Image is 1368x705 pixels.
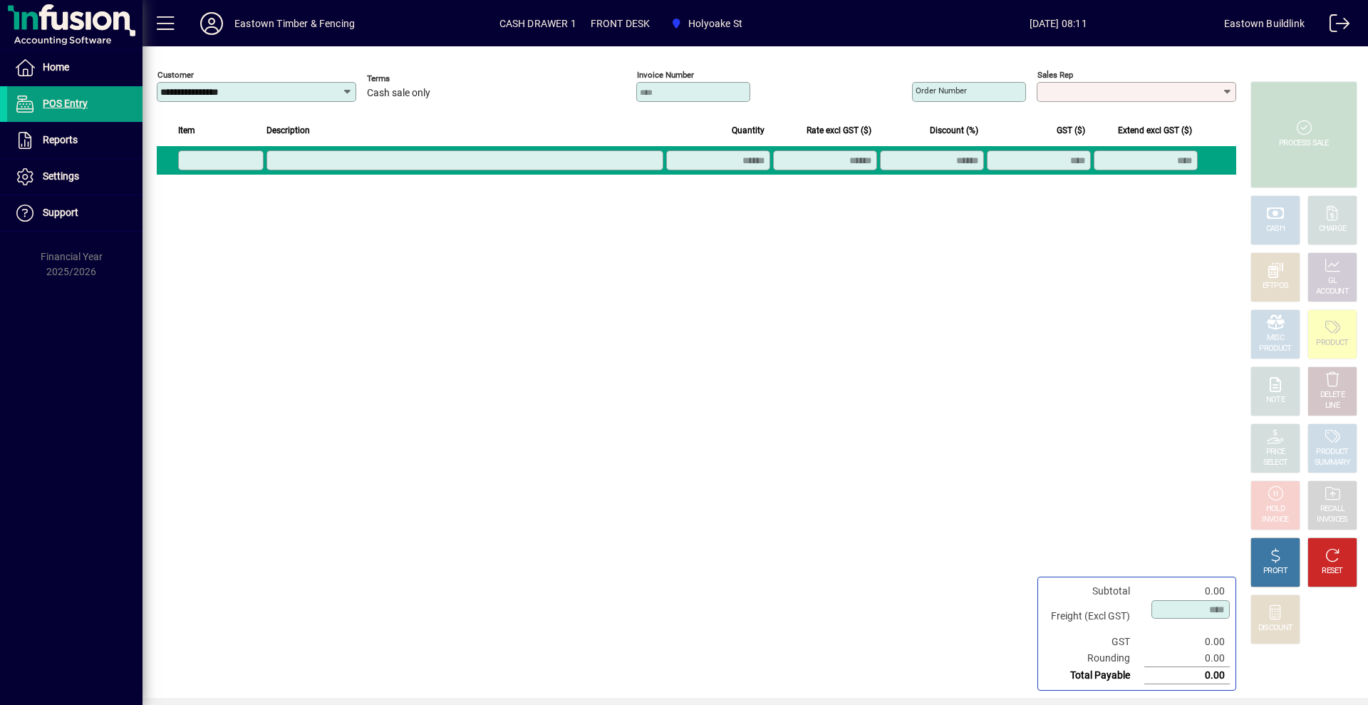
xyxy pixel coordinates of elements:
span: FRONT DESK [591,12,651,35]
mat-label: Sales rep [1037,70,1073,80]
div: PRODUCT [1259,344,1291,354]
a: Support [7,195,142,231]
a: Home [7,50,142,86]
td: 0.00 [1144,634,1230,650]
div: ACCOUNT [1316,287,1349,297]
div: Eastown Timber & Fencing [234,12,355,35]
span: GST ($) [1057,123,1085,138]
span: Holyoake St [665,11,748,36]
div: RECALL [1320,504,1345,515]
div: GL [1328,276,1337,287]
span: Extend excl GST ($) [1118,123,1192,138]
div: INVOICE [1262,515,1288,525]
div: Eastown Buildlink [1224,12,1305,35]
span: POS Entry [43,98,88,109]
span: Home [43,61,69,73]
span: Description [266,123,310,138]
td: Rounding [1044,650,1144,667]
td: 0.00 [1144,583,1230,599]
div: DELETE [1320,390,1344,401]
span: Rate excl GST ($) [807,123,871,138]
span: Reports [43,134,78,145]
div: CASH [1266,224,1285,235]
div: PRODUCT [1316,447,1348,458]
span: Cash sale only [367,88,430,99]
a: Reports [7,123,142,158]
div: INVOICES [1317,515,1347,525]
div: MISC [1267,333,1284,344]
td: 0.00 [1144,650,1230,667]
div: SUMMARY [1315,458,1350,468]
div: CHARGE [1319,224,1347,235]
td: GST [1044,634,1144,650]
td: Total Payable [1044,667,1144,684]
div: DISCOUNT [1258,623,1292,634]
mat-label: Order number [916,86,967,96]
div: PRODUCT [1316,338,1348,349]
span: Support [43,207,78,218]
span: Holyoake St [688,12,742,35]
td: 0.00 [1144,667,1230,684]
button: Profile [189,11,234,36]
span: Item [178,123,195,138]
span: Settings [43,170,79,182]
div: HOLD [1266,504,1285,515]
a: Logout [1319,3,1350,49]
mat-label: Customer [157,70,194,80]
span: Terms [367,74,452,83]
td: Freight (Excl GST) [1044,599,1144,634]
div: PRICE [1266,447,1285,458]
div: PROCESS SALE [1279,138,1329,149]
div: PROFIT [1263,566,1287,577]
mat-label: Invoice number [637,70,694,80]
div: RESET [1322,566,1343,577]
span: Quantity [732,123,765,138]
div: SELECT [1263,458,1288,468]
div: NOTE [1266,395,1285,406]
div: EFTPOS [1263,281,1289,292]
td: Subtotal [1044,583,1144,599]
span: CASH DRAWER 1 [499,12,576,35]
span: [DATE] 08:11 [892,12,1224,35]
div: LINE [1325,401,1339,411]
span: Discount (%) [930,123,978,138]
a: Settings [7,159,142,195]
